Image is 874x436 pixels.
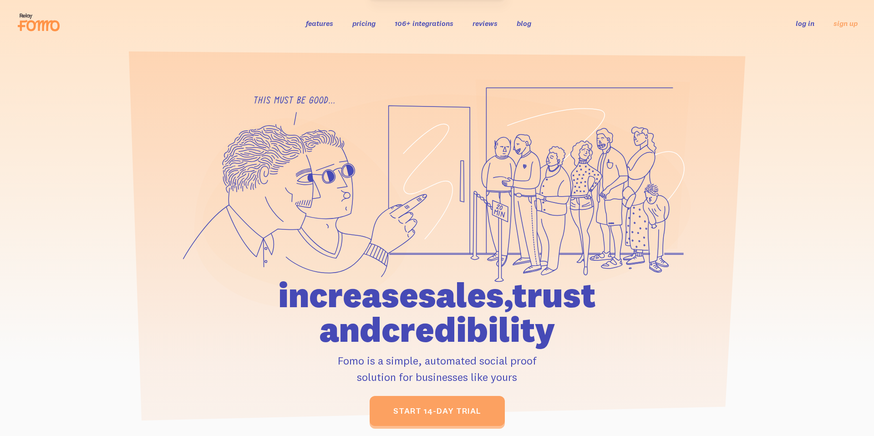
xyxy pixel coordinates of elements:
[226,278,648,347] h1: increase sales, trust and credibility
[833,19,858,28] a: sign up
[226,352,648,385] p: Fomo is a simple, automated social proof solution for businesses like yours
[306,19,333,28] a: features
[517,19,531,28] a: blog
[473,19,498,28] a: reviews
[395,19,453,28] a: 106+ integrations
[352,19,376,28] a: pricing
[796,19,814,28] a: log in
[370,396,505,426] a: start 14-day trial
